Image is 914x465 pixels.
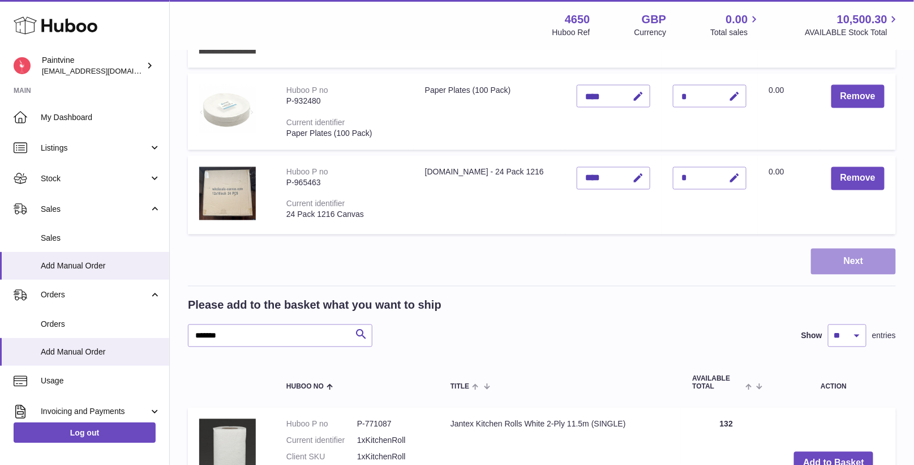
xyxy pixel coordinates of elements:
[872,331,896,342] span: entries
[286,199,345,208] div: Current identifier
[769,168,784,177] span: 0.00
[710,27,761,38] span: Total sales
[831,167,885,190] button: Remove
[831,85,885,108] button: Remove
[286,168,328,177] div: Huboo P no
[41,376,161,386] span: Usage
[357,452,428,463] dd: 1xKitchenRoll
[14,57,31,74] img: euan@paintvine.co.uk
[726,12,748,27] span: 0.00
[286,452,357,463] dt: Client SKU
[642,12,666,27] strong: GBP
[286,86,328,95] div: Huboo P no
[286,178,402,189] div: P-965463
[552,27,590,38] div: Huboo Ref
[769,86,784,95] span: 0.00
[199,167,256,220] img: wholesale-canvas.com - 24 Pack 1216
[41,112,161,123] span: My Dashboard
[710,12,761,38] a: 0.00 Total sales
[41,233,161,244] span: Sales
[41,204,149,215] span: Sales
[414,156,565,234] td: [DOMAIN_NAME] - 24 Pack 1216
[286,419,357,430] dt: Huboo P no
[14,423,156,443] a: Log out
[199,85,256,133] img: Paper Plates (100 Pack)
[286,436,357,446] dt: Current identifier
[41,261,161,271] span: Add Manual Order
[634,27,667,38] div: Currency
[450,383,469,391] span: Title
[41,319,161,330] span: Orders
[805,27,900,38] span: AVAILABLE Stock Total
[286,96,402,106] div: P-932480
[41,289,149,300] span: Orders
[837,12,887,27] span: 10,500.30
[42,66,166,75] span: [EMAIL_ADDRESS][DOMAIN_NAME]
[357,419,428,430] dd: P-771087
[771,364,896,402] th: Action
[565,12,590,27] strong: 4650
[286,128,402,139] div: Paper Plates (100 Pack)
[41,143,149,153] span: Listings
[286,210,402,220] div: 24 Pack 1216 Canvas
[41,347,161,357] span: Add Manual Order
[811,249,896,275] button: Next
[41,173,149,184] span: Stock
[42,55,144,76] div: Paintvine
[286,118,345,127] div: Current identifier
[805,12,900,38] a: 10,500.30 AVAILABLE Stock Total
[357,436,428,446] dd: 1xKitchenRoll
[41,406,149,417] span: Invoicing and Payments
[188,298,441,313] h2: Please add to the basket what you want to ship
[414,74,565,150] td: Paper Plates (100 Pack)
[801,331,822,342] label: Show
[692,376,743,390] span: AVAILABLE Total
[286,383,324,391] span: Huboo no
